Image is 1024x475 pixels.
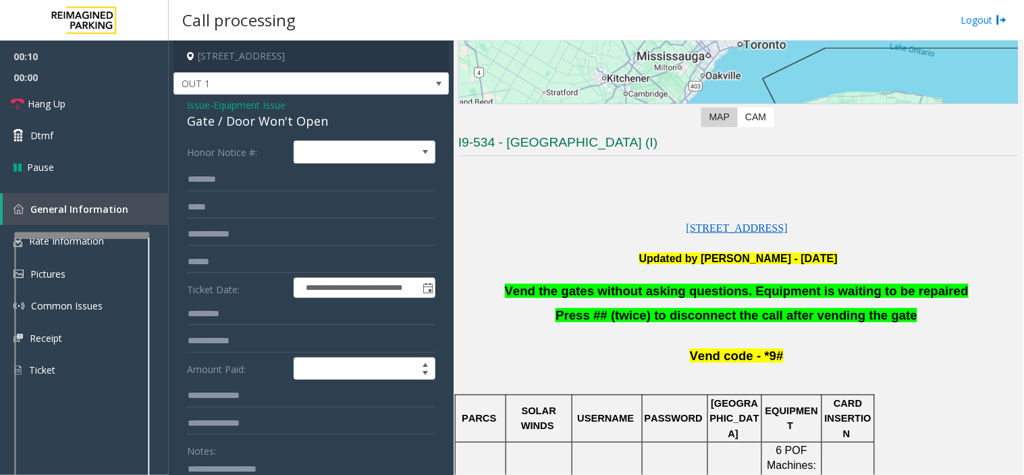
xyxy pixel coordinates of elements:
[30,203,128,216] span: General Information
[578,413,635,424] span: USERNAME
[505,284,969,298] span: Vend the gates without asking questions. Equipment is waiting to be repaired
[462,413,496,424] span: PARCS
[639,253,838,264] b: Updated by [PERSON_NAME] - [DATE]
[14,270,24,278] img: 'icon'
[3,193,169,225] a: General Information
[996,13,1007,27] img: logout
[521,405,559,431] span: SOLAR WINDS
[184,141,290,164] label: Honor Notice #:
[961,13,1007,27] a: Logout
[14,334,23,343] img: 'icon'
[187,112,435,130] div: Gate / Door Won't Open
[213,98,286,112] span: Equipment Issue
[710,398,759,439] span: [GEOGRAPHIC_DATA]
[174,73,394,95] span: OUT 1
[701,107,738,127] label: Map
[30,128,53,143] span: Dtmf
[14,204,24,214] img: 'icon'
[737,107,774,127] label: CAM
[686,222,788,234] span: [STREET_ADDRESS]
[176,3,302,36] h3: Call processing
[184,278,290,298] label: Ticket Date:
[416,358,435,369] span: Increase value
[14,301,24,311] img: 'icon'
[173,41,449,72] h4: [STREET_ADDRESS]
[187,98,210,112] span: Issue
[825,398,871,439] span: CARD INSERTION
[28,97,65,111] span: Hang Up
[14,235,22,247] img: 'icon'
[184,357,290,380] label: Amount Paid:
[210,99,286,111] span: -
[690,349,784,363] span: Vend code - *9#
[187,439,216,458] label: Notes:
[765,405,818,431] span: EQUIPMENT
[27,160,54,174] span: Pause
[14,364,22,376] img: 'icon'
[416,369,435,380] span: Decrease value
[645,413,703,424] span: PASSWORD
[458,134,1019,156] h3: I9-534 - [GEOGRAPHIC_DATA] (I)
[686,223,788,234] a: [STREET_ADDRESS]
[556,308,917,322] span: Press ## (twice) to disconnect the call after vending the gate
[420,278,435,297] span: Toggle popup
